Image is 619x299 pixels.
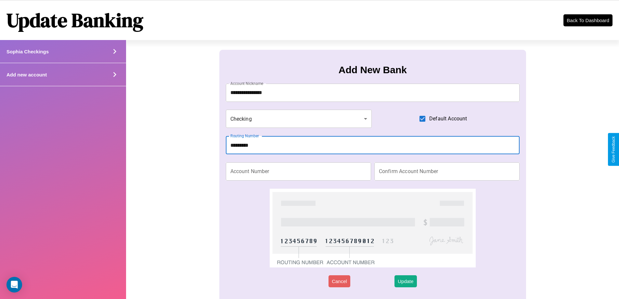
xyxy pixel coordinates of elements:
[270,189,475,267] img: check
[339,64,407,75] h3: Add New Bank
[230,133,259,139] label: Routing Number
[611,136,616,163] div: Give Feedback
[6,72,47,77] h4: Add new account
[230,81,264,86] label: Account Nickname
[226,110,372,128] div: Checking
[429,115,467,123] span: Default Account
[394,275,417,287] button: Update
[6,49,49,54] h4: Sophia Checkings
[563,14,613,26] button: Back To Dashboard
[6,277,22,292] div: Open Intercom Messenger
[329,275,350,287] button: Cancel
[6,7,143,34] h1: Update Banking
